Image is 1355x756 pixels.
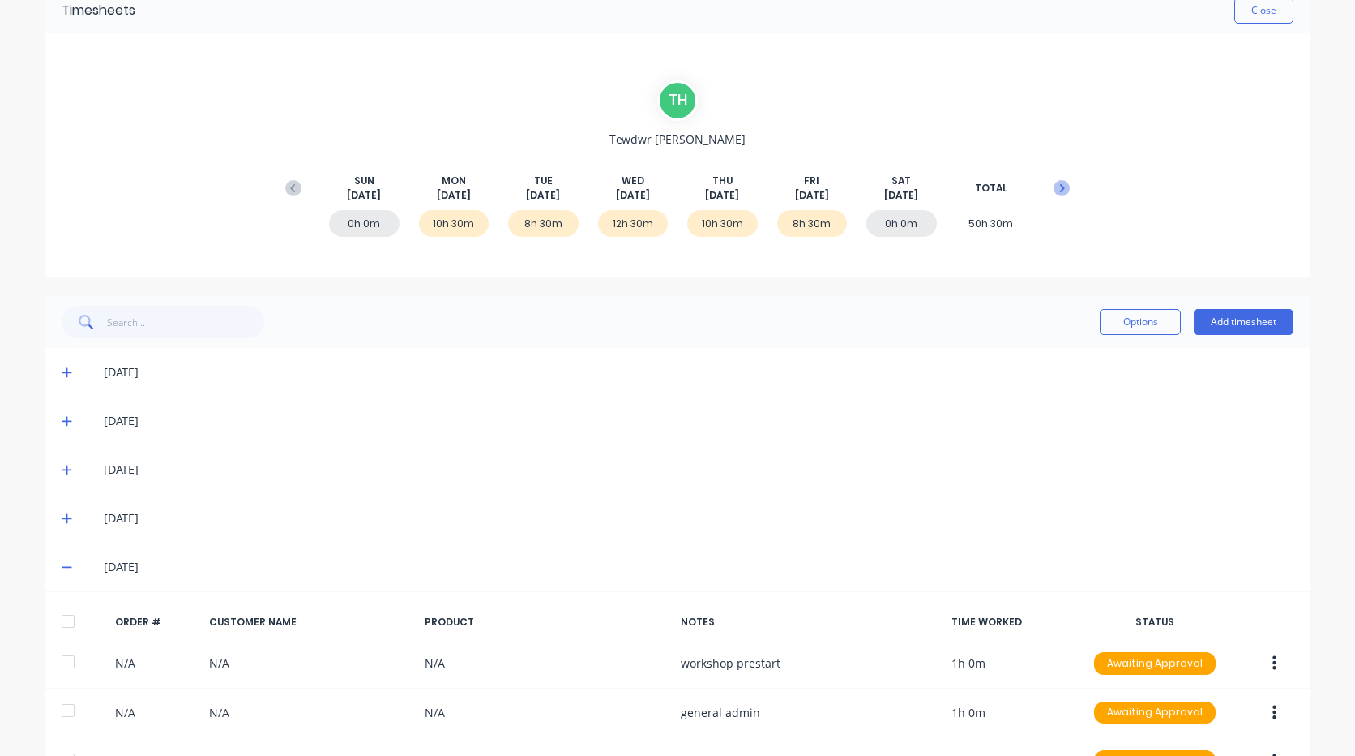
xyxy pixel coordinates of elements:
span: FRI [804,174,819,188]
div: 0h 0m [866,210,937,237]
div: [DATE] [104,509,1293,527]
div: Timesheets [62,1,135,20]
span: [DATE] [616,188,650,203]
div: TIME WORKED [951,615,1073,629]
div: [DATE] [104,558,1293,576]
div: 8h 30m [508,210,579,237]
span: SAT [891,174,911,188]
button: Awaiting Approval [1093,651,1216,676]
div: [DATE] [104,461,1293,479]
div: 10h 30m [687,210,758,237]
span: [DATE] [347,188,381,203]
span: [DATE] [795,188,829,203]
span: SUN [354,174,374,188]
button: Add timesheet [1194,309,1293,335]
div: Awaiting Approval [1094,702,1216,724]
div: STATUS [1086,615,1224,629]
div: T H [657,80,698,121]
div: Awaiting Approval [1094,652,1216,675]
div: ORDER # [115,615,196,629]
div: 10h 30m [419,210,489,237]
span: [DATE] [437,188,471,203]
div: [DATE] [104,412,1293,430]
div: CUSTOMER NAME [209,615,412,629]
span: MON [442,174,466,188]
div: PRODUCT [425,615,668,629]
span: THU [712,174,733,188]
input: Search... [107,306,265,338]
span: [DATE] [526,188,560,203]
button: Options [1100,309,1181,335]
span: [DATE] [884,188,918,203]
div: NOTES [681,615,938,629]
div: 0h 0m [329,210,400,237]
button: Awaiting Approval [1093,701,1216,725]
span: [DATE] [705,188,739,203]
span: Tewdwr [PERSON_NAME] [609,131,746,148]
div: 12h 30m [598,210,669,237]
div: 8h 30m [777,210,848,237]
span: WED [622,174,644,188]
span: TOTAL [975,181,1007,195]
span: TUE [534,174,553,188]
div: 50h 30m [956,210,1027,237]
div: [DATE] [104,363,1293,381]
